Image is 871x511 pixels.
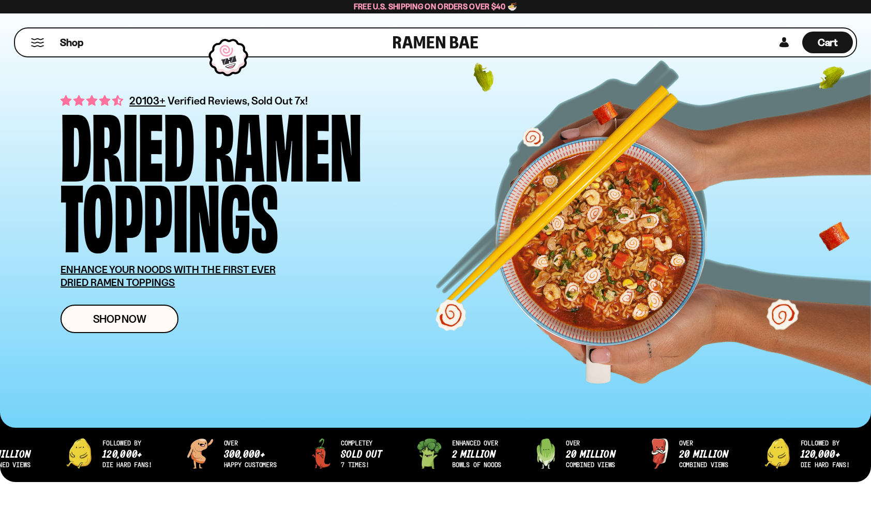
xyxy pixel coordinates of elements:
[31,38,44,47] button: Mobile Menu Trigger
[61,305,178,333] a: Shop Now
[60,32,83,53] a: Shop
[354,2,518,11] span: Free U.S. Shipping on Orders over $40 🍜
[204,106,362,177] div: Ramen
[802,28,853,56] a: Cart
[818,36,838,49] span: Cart
[93,313,146,324] span: Shop Now
[60,36,83,50] span: Shop
[61,177,278,248] div: Toppings
[61,263,276,289] u: ENHANCE YOUR NOODS WITH THE FIRST EVER DRIED RAMEN TOPPINGS
[61,106,194,177] div: Dried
